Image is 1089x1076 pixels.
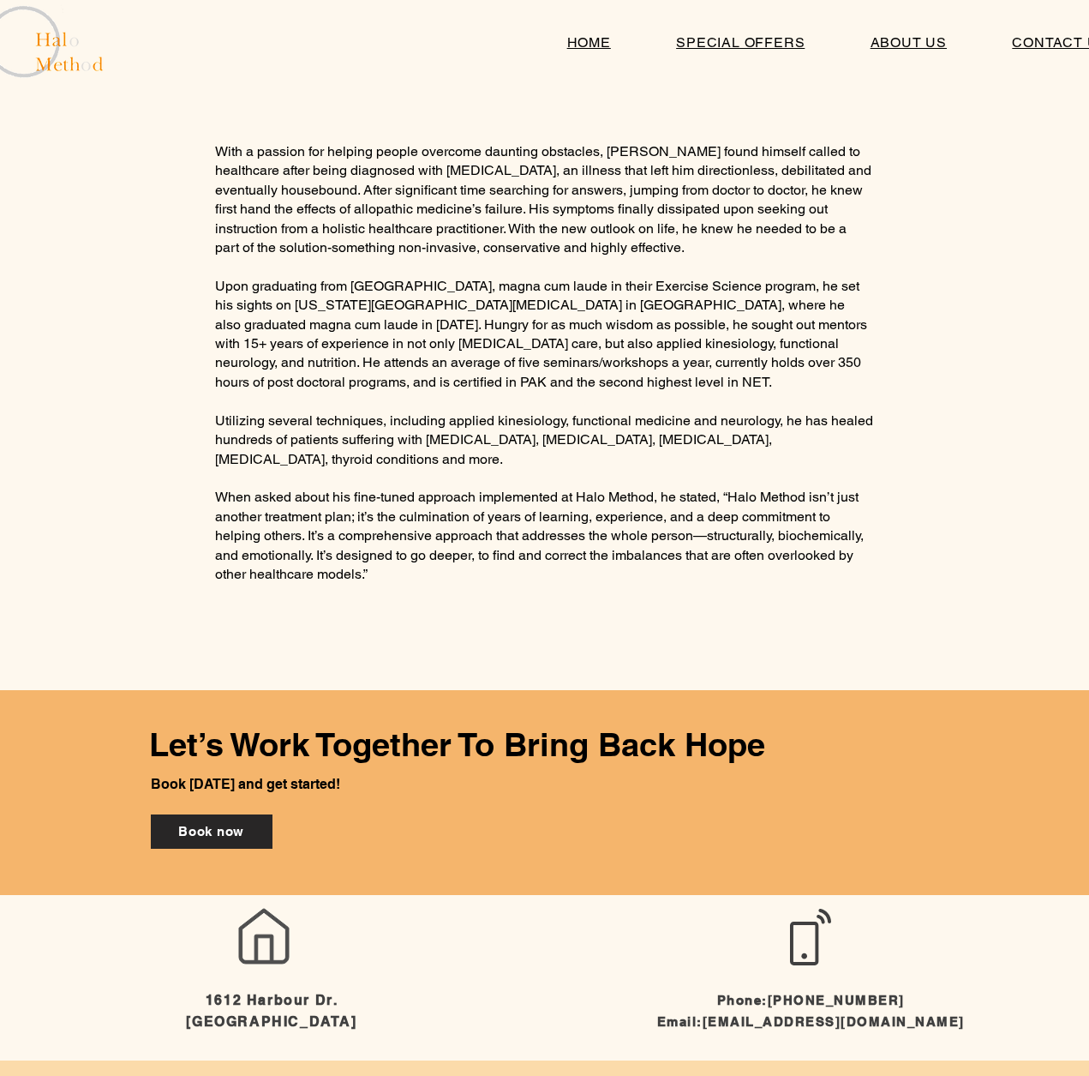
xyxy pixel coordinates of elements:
span: 1612 Harbour Dr. [206,992,338,1008]
a: [EMAIL_ADDRESS][DOMAIN_NAME] [703,1014,965,1029]
a: Book now [151,815,272,849]
p: With a passion for helping people overcome daunting obstacles, [PERSON_NAME] found himself called... [215,142,873,257]
span: Phone: [717,993,905,1007]
a: [PHONE_NUMBER] [768,993,905,1007]
span: Book [DATE] and get started! [151,776,340,792]
span: HOME [567,34,611,51]
a: ABOUT US [841,26,977,59]
span: Book now [178,824,244,839]
p: Upon graduating from [GEOGRAPHIC_DATA], magna cum laude in their Exercise Science program, he set... [215,277,873,392]
span: [GEOGRAPHIC_DATA] [186,1013,356,1030]
span: SPECIAL OFFERS [676,34,805,51]
span: Let’s Work Together To Bring Back Hope [149,724,765,764]
p: Utilizing several techniques, including applied kinesiology, functional medicine and neurology, h... [215,412,873,469]
a: SPECIAL OFFERS [647,26,835,59]
p: When asked about his fine-tuned approach implemented at Halo Method, he stated, “Halo Method isn’... [215,488,873,584]
a: HOME [538,26,641,59]
span: Email: [657,1014,965,1029]
span: ABOUT US [871,34,947,51]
